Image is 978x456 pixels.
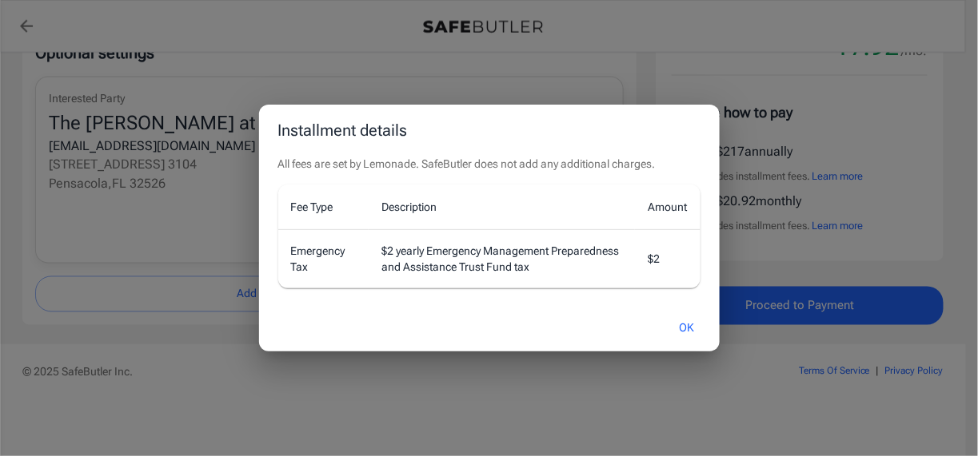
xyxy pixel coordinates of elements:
th: Amount [635,184,700,230]
th: Fee Type [278,184,369,230]
td: $2 [635,230,700,288]
button: OK [661,311,713,345]
p: All fees are set by Lemonade. SafeButler does not add any additional charges. [278,156,701,172]
h2: Installment details [259,105,720,156]
td: $2 yearly Emergency Management Preparedness and Assistance Trust Fund tax [369,230,635,288]
th: Description [369,184,635,230]
td: Emergency Tax [278,230,369,288]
